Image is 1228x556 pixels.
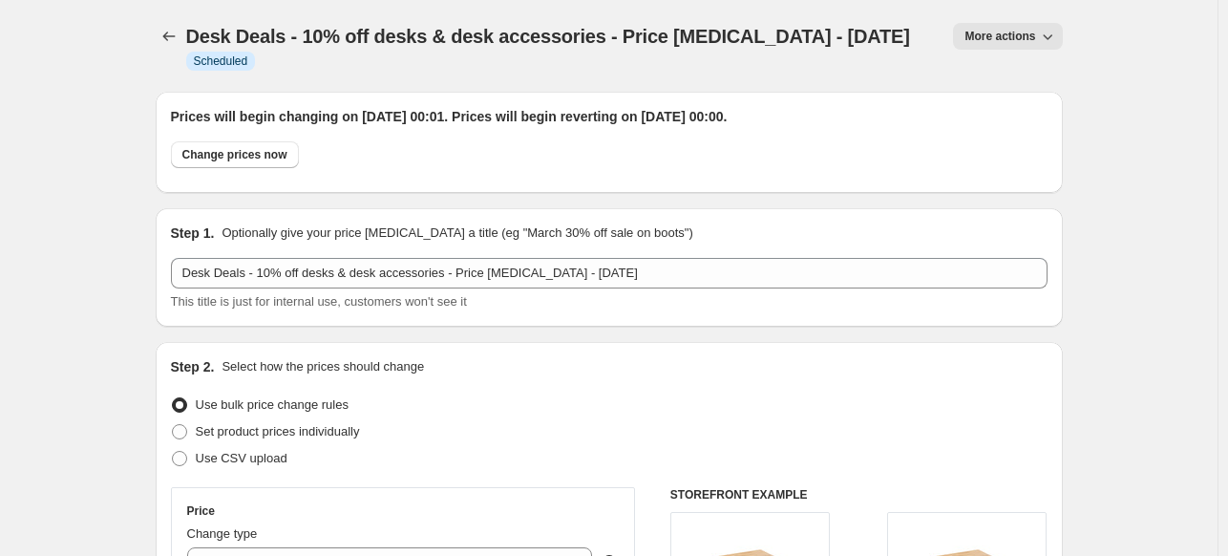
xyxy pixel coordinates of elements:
[186,26,910,47] span: Desk Deals - 10% off desks & desk accessories - Price [MEDICAL_DATA] - [DATE]
[222,357,424,376] p: Select how the prices should change
[196,451,287,465] span: Use CSV upload
[156,23,182,50] button: Price change jobs
[196,397,349,412] span: Use bulk price change rules
[222,224,692,243] p: Optionally give your price [MEDICAL_DATA] a title (eg "March 30% off sale on boots")
[171,141,299,168] button: Change prices now
[964,29,1035,44] span: More actions
[196,424,360,438] span: Set product prices individually
[182,147,287,162] span: Change prices now
[670,487,1048,503] h6: STOREFRONT EXAMPLE
[194,53,248,69] span: Scheduled
[171,294,467,309] span: This title is just for internal use, customers won't see it
[171,357,215,376] h2: Step 2.
[171,258,1048,289] input: 30% off holiday sale
[953,23,1062,50] button: More actions
[171,224,215,243] h2: Step 1.
[171,107,1048,126] h2: Prices will begin changing on [DATE] 00:01. Prices will begin reverting on [DATE] 00:00.
[187,526,258,541] span: Change type
[187,503,215,519] h3: Price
